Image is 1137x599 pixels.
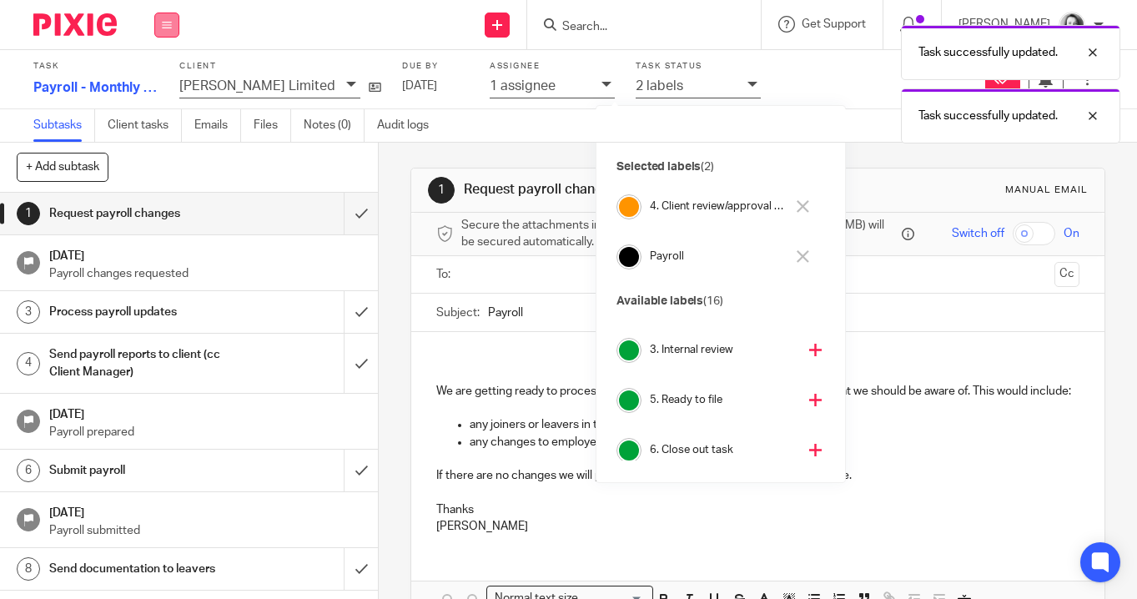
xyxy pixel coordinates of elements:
[436,305,480,321] label: Subject:
[1059,12,1085,38] img: T1JH8BBNX-UMG48CW64-d2649b4fbe26-512.png
[377,109,441,142] a: Audit logs
[108,109,182,142] a: Client tasks
[918,108,1058,124] p: Task successfully updated.
[402,80,437,92] span: [DATE]
[461,217,898,251] span: Secure the attachments in this message. Files exceeding the size limit (10MB) will be secured aut...
[616,293,825,310] p: Available labels
[17,352,40,375] div: 4
[402,61,469,72] label: Due by
[49,458,234,483] h1: Submit payroll
[436,266,455,283] label: To:
[49,265,362,282] p: Payroll changes requested
[304,109,365,142] a: Notes (0)
[561,20,711,35] input: Search
[1064,225,1079,242] span: On
[470,434,1079,451] p: any changes to employee salaries during the month
[17,557,40,581] div: 8
[33,109,95,142] a: Subtasks
[1054,262,1079,287] button: Cc
[650,392,797,408] h4: 5. Ready to file
[616,159,825,176] p: Selected labels
[17,202,40,225] div: 1
[49,299,234,325] h1: Process payroll updates
[650,249,785,264] h4: Payroll
[918,44,1058,61] p: Task successfully updated.
[194,109,241,142] a: Emails
[49,522,362,539] p: Payroll submitted
[179,61,381,72] label: Client
[436,467,1079,484] p: If there are no changes we will prepare the payroll on the same basis as last time.
[179,78,335,93] p: [PERSON_NAME] Limited
[490,78,556,93] p: 1 assignee
[650,342,797,358] h4: 3. Internal review
[49,501,362,521] h1: [DATE]
[470,416,1079,433] p: any joiners or leavers in the month
[436,501,1079,518] p: Thanks
[49,424,362,440] p: Payroll prepared
[49,244,362,264] h1: [DATE]
[952,225,1004,242] span: Switch off
[428,177,455,204] div: 1
[701,161,714,173] span: (2)
[254,109,291,142] a: Files
[1005,184,1088,197] div: Manual email
[49,201,234,226] h1: Request payroll changes
[49,342,234,385] h1: Send payroll reports to client (cc Client Manager)
[464,181,793,199] h1: Request payroll changes
[436,518,1079,535] p: [PERSON_NAME]
[650,199,785,214] h4: 4. Client review/approval needed
[33,13,117,36] img: Pixie
[33,61,158,72] label: Task
[703,295,722,307] span: (16)
[436,383,1079,400] p: We are getting ready to process payroll, can you let us know of any changes that we should be awa...
[17,459,40,482] div: 6
[650,442,797,458] h4: 6. Close out task
[490,61,615,72] label: Assignee
[17,300,40,324] div: 3
[17,153,108,181] button: + Add subtask
[49,556,234,581] h1: Send documentation to leavers
[49,402,362,423] h1: [DATE]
